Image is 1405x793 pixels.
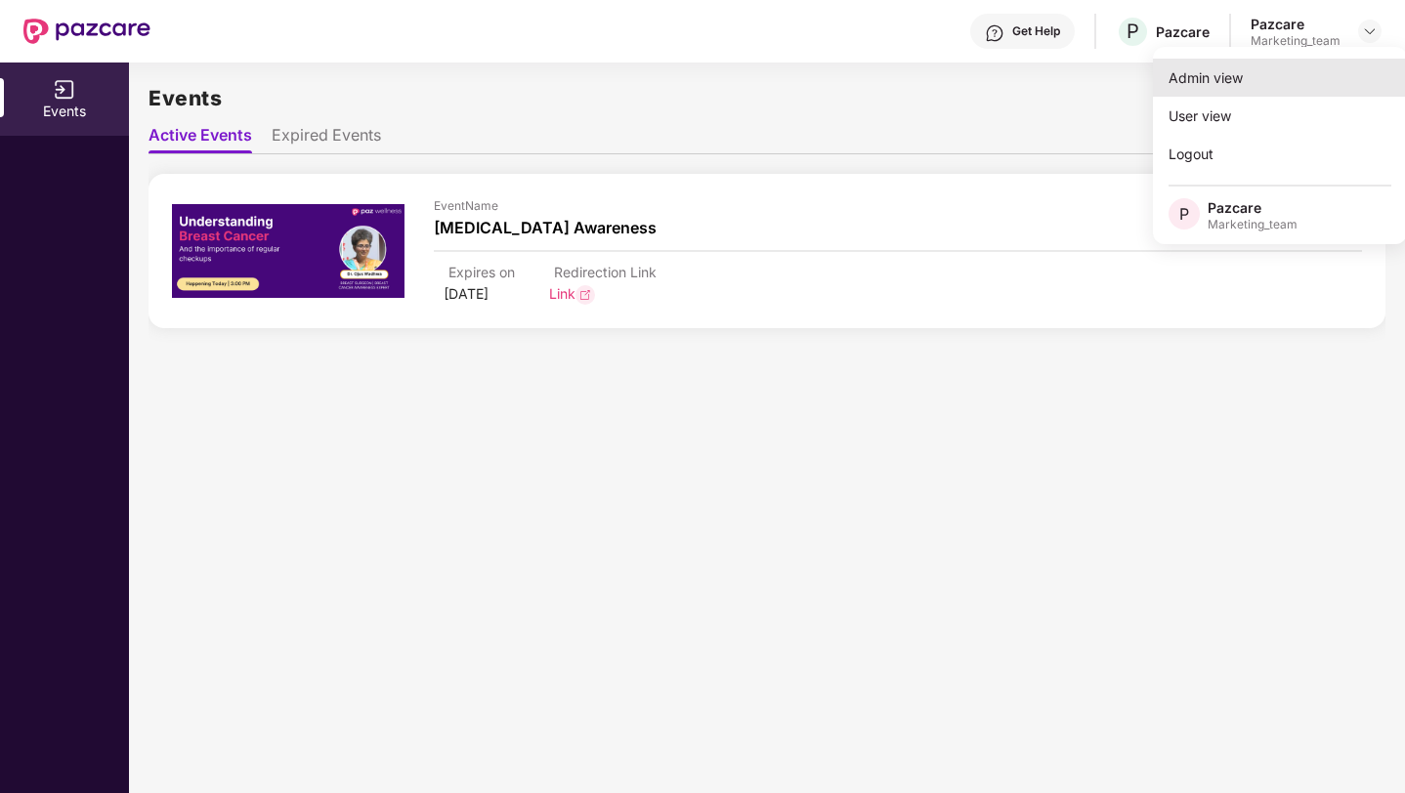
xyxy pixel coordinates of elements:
[1208,198,1298,217] div: Pazcare
[1127,20,1139,43] span: P
[439,283,525,305] div: [DATE]
[1179,202,1189,226] span: P
[575,285,595,305] img: svg+xml;base64,PHN2ZyB3aWR0aD0iMTkiIGhlaWdodD0iMTkiIHZpZXdCb3g9IjAgMCAxOSAxOSIgZmlsbD0ibm9uZSIgeG...
[434,197,657,216] div: Event Name
[149,82,222,114] h2: Events
[149,125,252,153] li: Active Events
[1156,22,1210,41] div: Pazcare
[1012,23,1060,39] div: Get Help
[172,204,404,298] img: Event Image
[444,262,520,283] div: Expires on
[1362,23,1378,39] img: svg+xml;base64,PHN2ZyBpZD0iRHJvcGRvd24tMzJ4MzIiIHhtbG5zPSJodHRwOi8vd3d3LnczLm9yZy8yMDAwL3N2ZyIgd2...
[1208,217,1298,232] div: Marketing_team
[23,19,150,44] img: New Pazcare Logo
[985,23,1004,43] img: svg+xml;base64,PHN2ZyBpZD0iSGVscC0zMngzMiIgeG1sbnM9Imh0dHA6Ly93d3cudzMub3JnLzIwMDAvc3ZnIiB3aWR0aD...
[549,262,661,283] div: Redirection Link
[434,216,657,240] div: [MEDICAL_DATA] Awareness
[55,80,74,100] img: svg+xml;base64,PHN2ZyB3aWR0aD0iMTYiIGhlaWdodD0iMTYiIHZpZXdCb3g9IjAgMCAxNiAxNiIgZmlsbD0ibm9uZSIgeG...
[1251,15,1341,33] div: Pazcare
[544,285,600,302] a: Link
[272,125,381,153] li: Expired Events
[1251,33,1341,49] div: Marketing_team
